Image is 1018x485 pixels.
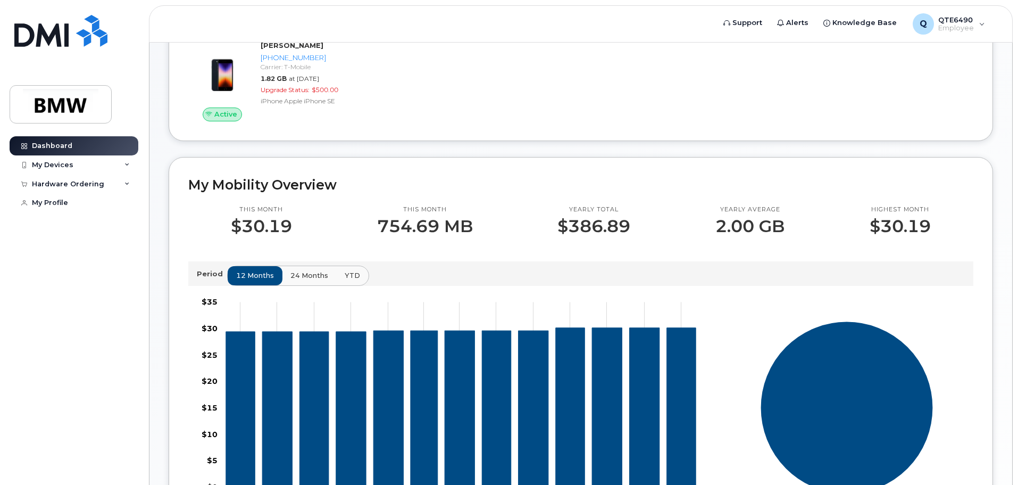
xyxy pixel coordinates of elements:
[716,12,770,34] a: Support
[557,205,630,214] p: Yearly total
[188,40,375,121] a: Active[PERSON_NAME][PHONE_NUMBER]Carrier: T-Mobile1.82 GBat [DATE]Upgrade Status:$500.00iPhone Ap...
[289,75,319,83] span: at [DATE]
[197,269,227,279] p: Period
[557,217,630,236] p: $386.89
[214,109,237,119] span: Active
[770,12,816,34] a: Alerts
[870,217,931,236] p: $30.19
[202,323,218,333] tspan: $30
[786,18,808,28] span: Alerts
[197,46,248,97] img: image20231002-3703462-10zne2t.jpeg
[715,205,785,214] p: Yearly average
[905,13,992,35] div: QTE6490
[715,217,785,236] p: 2.00 GB
[920,18,927,30] span: Q
[202,350,218,359] tspan: $25
[312,86,338,94] span: $500.00
[938,24,974,32] span: Employee
[188,177,973,193] h2: My Mobility Overview
[261,75,287,83] span: 1.82 GB
[377,205,473,214] p: This month
[290,270,328,281] span: 24 months
[938,15,974,24] span: QTE6490
[832,18,897,28] span: Knowledge Base
[345,270,360,281] span: YTD
[261,96,371,105] div: iPhone Apple iPhone SE
[972,439,1010,477] iframe: Messenger Launcher
[261,86,310,94] span: Upgrade Status:
[261,41,323,50] strong: [PERSON_NAME]
[261,53,371,63] div: [PHONE_NUMBER]
[202,376,218,386] tspan: $20
[231,217,292,236] p: $30.19
[377,217,473,236] p: 754.69 MB
[816,12,904,34] a: Knowledge Base
[202,297,218,307] tspan: $35
[202,429,218,439] tspan: $10
[202,403,218,413] tspan: $15
[261,62,371,71] div: Carrier: T-Mobile
[207,456,218,465] tspan: $5
[870,205,931,214] p: Highest month
[732,18,762,28] span: Support
[231,205,292,214] p: This month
